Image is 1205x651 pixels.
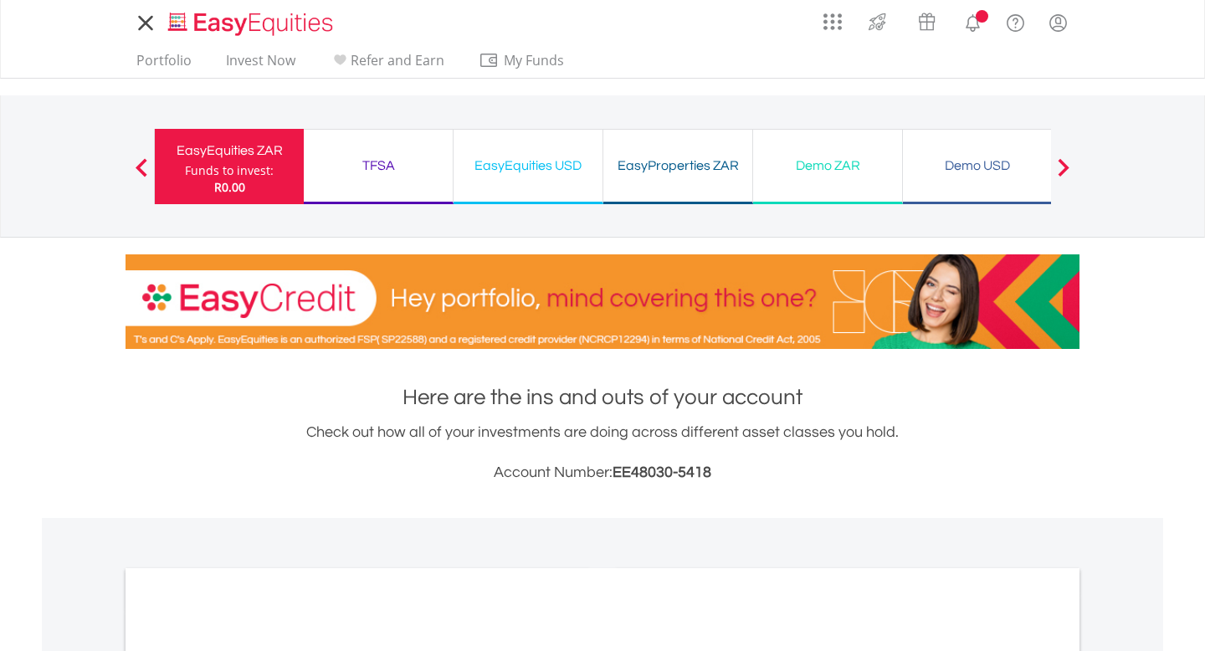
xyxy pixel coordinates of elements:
[314,154,443,177] div: TFSA
[126,461,1079,484] h3: Account Number:
[913,8,941,35] img: vouchers-v2.svg
[185,162,274,179] div: Funds to invest:
[214,179,245,195] span: R0.00
[864,8,891,35] img: thrive-v2.svg
[823,13,842,31] img: grid-menu-icon.svg
[994,4,1037,38] a: FAQ's and Support
[613,154,742,177] div: EasyProperties ZAR
[162,4,340,38] a: Home page
[165,10,340,38] img: EasyEquities_Logo.png
[1037,4,1079,41] a: My Profile
[913,154,1042,177] div: Demo USD
[125,167,158,183] button: Previous
[464,154,592,177] div: EasyEquities USD
[126,254,1079,349] img: EasyCredit Promotion Banner
[613,464,711,480] span: EE48030-5418
[951,4,994,38] a: Notifications
[323,52,451,78] a: Refer and Earn
[165,139,294,162] div: EasyEquities ZAR
[1047,167,1080,183] button: Next
[902,4,951,35] a: Vouchers
[763,154,892,177] div: Demo ZAR
[813,4,853,31] a: AppsGrid
[130,52,198,78] a: Portfolio
[126,421,1079,484] div: Check out how all of your investments are doing across different asset classes you hold.
[479,49,588,71] span: My Funds
[219,52,302,78] a: Invest Now
[351,51,444,69] span: Refer and Earn
[126,382,1079,413] h1: Here are the ins and outs of your account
